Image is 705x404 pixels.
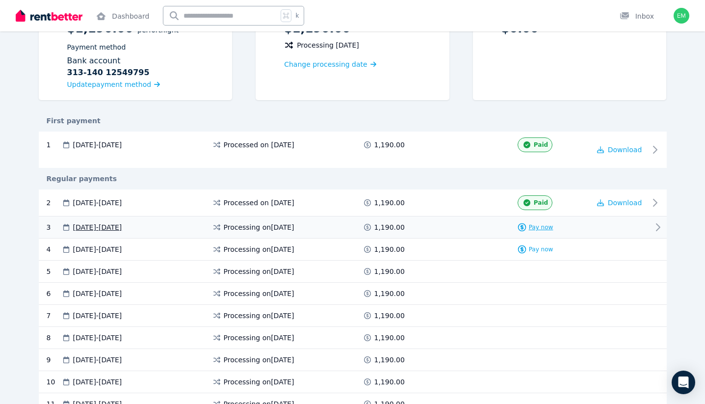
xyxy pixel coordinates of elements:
span: 1,190.00 [374,198,405,208]
div: 10 [47,377,61,387]
span: [DATE] - [DATE] [73,267,122,276]
div: Inbox [620,11,654,21]
span: 1,190.00 [374,222,405,232]
span: 1,190.00 [374,244,405,254]
span: Paid [534,199,548,207]
p: $1,190.00 [67,21,223,90]
span: Update payment method [67,81,152,88]
span: Processing on [DATE] [224,311,294,321]
span: Processing [DATE] [297,40,359,50]
span: [DATE] - [DATE] [73,377,122,387]
span: 1,190.00 [374,377,405,387]
span: Processing on [DATE] [224,222,294,232]
div: 9 [47,355,61,365]
img: Emma Waide [674,8,689,24]
div: 4 [47,244,61,254]
div: 3 [47,222,61,232]
b: 313-140 12549795 [67,67,150,79]
span: Pay now [529,223,553,231]
span: k [295,12,299,20]
span: 1,190.00 [374,140,405,150]
button: Download [597,198,642,208]
div: 2 [47,195,61,210]
span: 1,190.00 [374,267,405,276]
span: [DATE] - [DATE] [73,140,122,150]
span: Pay now [529,245,553,253]
span: [DATE] - [DATE] [73,244,122,254]
span: Processed on [DATE] [224,140,294,150]
span: [DATE] - [DATE] [73,311,122,321]
div: Open Intercom Messenger [672,371,695,394]
span: Processing on [DATE] [224,289,294,298]
span: Processing on [DATE] [224,244,294,254]
button: Download [597,145,642,155]
span: Download [608,146,642,154]
div: 1 [47,140,61,150]
div: Regular payments [39,174,667,184]
div: 5 [47,267,61,276]
span: 1,190.00 [374,311,405,321]
span: Processed on [DATE] [224,198,294,208]
span: 1,190.00 [374,289,405,298]
span: Processing on [DATE] [224,377,294,387]
div: 6 [47,289,61,298]
span: [DATE] - [DATE] [73,289,122,298]
p: Payment method [67,42,223,52]
span: [DATE] - [DATE] [73,222,122,232]
span: Processing on [DATE] [224,355,294,365]
div: First payment [39,116,667,126]
div: 7 [47,311,61,321]
span: Processing on [DATE] [224,267,294,276]
span: Download [608,199,642,207]
span: [DATE] - [DATE] [73,198,122,208]
span: Processing on [DATE] [224,333,294,343]
div: 8 [47,333,61,343]
span: [DATE] - [DATE] [73,333,122,343]
a: Change processing date [284,59,376,69]
img: RentBetter [16,8,82,23]
span: 1,190.00 [374,355,405,365]
span: Paid [534,141,548,149]
span: Change processing date [284,59,367,69]
div: Bank account [67,55,223,79]
span: 1,190.00 [374,333,405,343]
span: [DATE] - [DATE] [73,355,122,365]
